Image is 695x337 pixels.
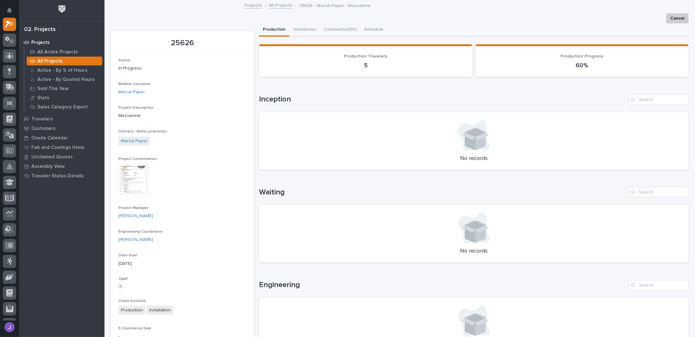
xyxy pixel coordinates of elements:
button: Comments (25+) [320,23,360,37]
a: [PERSON_NAME] [118,213,153,219]
a: Fab and Coatings Items [19,143,104,152]
p: Onsite Calendar [31,135,68,141]
button: Schedule [360,23,387,37]
p: 5 [267,62,464,69]
p: Assembly View [31,164,65,169]
span: Cancel [670,15,685,22]
a: Projects [19,38,104,47]
a: Active - By Quoted Hours [24,75,104,84]
a: Customers [19,124,104,133]
p: No records [267,155,681,162]
button: users-avatar [3,321,16,334]
p: Active - By Quoted Hours [37,77,95,83]
p: Travelers [31,116,53,122]
p: Sales Category Export [37,104,88,110]
input: Search [629,95,689,105]
div: Notifications [8,8,16,18]
h1: Waiting [259,188,626,197]
p: Sold This Year [37,86,69,92]
p: Mezzanine [118,113,246,119]
a: Stats [24,93,104,102]
a: All Active Projects [24,47,104,56]
a: Unclaimed Quotes [19,152,104,162]
p: 25626 - Marcal Paper - Mezzanine [300,2,371,9]
span: Project Confirmation [118,157,157,161]
button: Notifications [3,4,16,17]
a: Active - By % of Hours [24,66,104,75]
p: No records [267,248,681,255]
a: Assembly View [19,162,104,171]
p: In Progress [118,65,246,72]
span: Production Travelers [344,54,387,58]
span: T&M? [118,277,128,281]
p: Stats [37,95,49,101]
a: Traveler Status Details [19,171,104,181]
a: [PERSON_NAME] [118,236,153,243]
a: Marcal Paper [121,138,148,144]
img: Workspace Logo [56,3,68,15]
input: Search [629,187,689,197]
p: Traveler Status Details [31,173,84,179]
a: Sales Category Export [24,102,104,111]
span: Delivery / Work Location(s) [118,130,167,133]
h1: Inception [259,95,626,104]
div: 02. Projects [24,26,56,33]
p: Fab and Coatings Items [31,145,85,150]
p: [DATE] [118,260,246,267]
p: All Active Projects [37,49,78,55]
a: Sold This Year [24,84,104,93]
a: Onsite Calendar [19,133,104,143]
span: Date Sold [118,254,137,257]
span: Engineering Coordinator [118,230,163,234]
h1: Engineering [259,280,626,290]
p: Projects [31,40,50,46]
p: 25626 [118,39,246,48]
span: Production [118,306,145,315]
p: Unclaimed Quotes [31,154,73,160]
span: Billable Customer [118,82,151,86]
span: Production Progress [561,54,603,58]
p: All Projects [37,58,63,64]
span: Installation [147,306,173,315]
input: Search [629,280,689,290]
a: Projects [245,1,262,9]
span: Status [118,58,130,62]
p: Active - By % of Hours [37,68,87,73]
span: Project Description [118,106,154,110]
a: Travelers [19,114,104,124]
span: Crews Involved [118,299,146,303]
a: Marcal Paper [118,89,145,95]
button: Cancel [666,13,689,23]
a: All Projects [24,57,104,65]
span: E-Commerce Sale [118,327,151,330]
span: Project Manager [118,206,148,210]
button: Production [259,23,289,37]
button: Installation [289,23,320,37]
a: All Projects [269,1,293,9]
p: Customers [31,126,56,132]
p: 60% [483,62,681,69]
